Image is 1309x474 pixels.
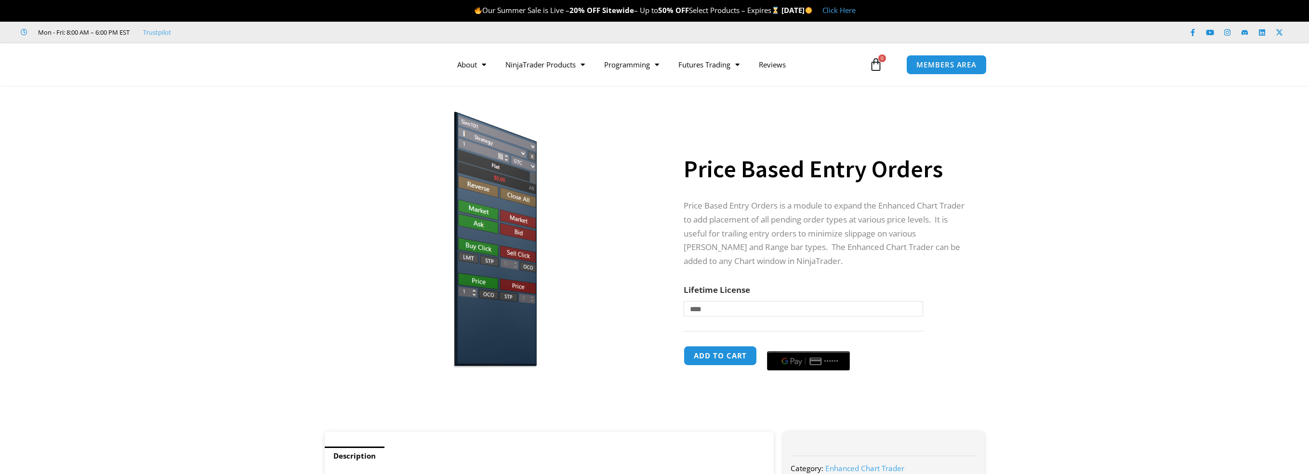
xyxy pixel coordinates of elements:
[474,5,781,15] span: Our Summer Sale is Live – – Up to Select Products – Expires
[602,5,634,15] strong: Sitewide
[855,51,897,79] a: 0
[143,26,171,38] a: Trustpilot
[669,53,749,76] a: Futures Trading
[475,7,482,14] img: 🔥
[749,53,795,76] a: Reviews
[684,284,750,295] label: Lifetime License
[569,5,600,15] strong: 20% OFF
[36,26,130,38] span: Mon - Fri: 8:00 AM – 6:00 PM EST
[791,463,823,473] span: Category:
[805,7,812,14] img: 🌞
[772,7,779,14] img: ⌛
[648,103,958,319] img: Close Bar Entry Orders - NQ 1 Minute | Affordable Indicators – NinjaTrader
[765,344,852,345] iframe: Secure payment input frame
[684,199,965,269] p: Price Based Entry Orders is a module to expand the Enhanced Chart Trader to add placement of all ...
[496,53,595,76] a: NinjaTrader Products
[658,5,689,15] strong: 50% OFF
[878,54,886,62] span: 0
[781,5,813,15] strong: [DATE]
[824,358,839,365] text: ••••••
[767,351,850,370] button: Buy with GPay
[448,53,496,76] a: About
[825,463,904,473] a: Enhanced Chart Trader
[595,53,669,76] a: Programming
[684,152,965,186] h1: Price Based Entry Orders
[906,55,987,75] a: MEMBERS AREA
[822,5,856,15] a: Click Here
[309,47,413,82] img: LogoAI | Affordable Indicators – NinjaTrader
[684,346,757,366] button: Add to cart
[916,61,977,68] span: MEMBERS AREA
[325,447,384,465] a: Description
[338,103,648,369] img: Price based
[448,53,867,76] nav: Menu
